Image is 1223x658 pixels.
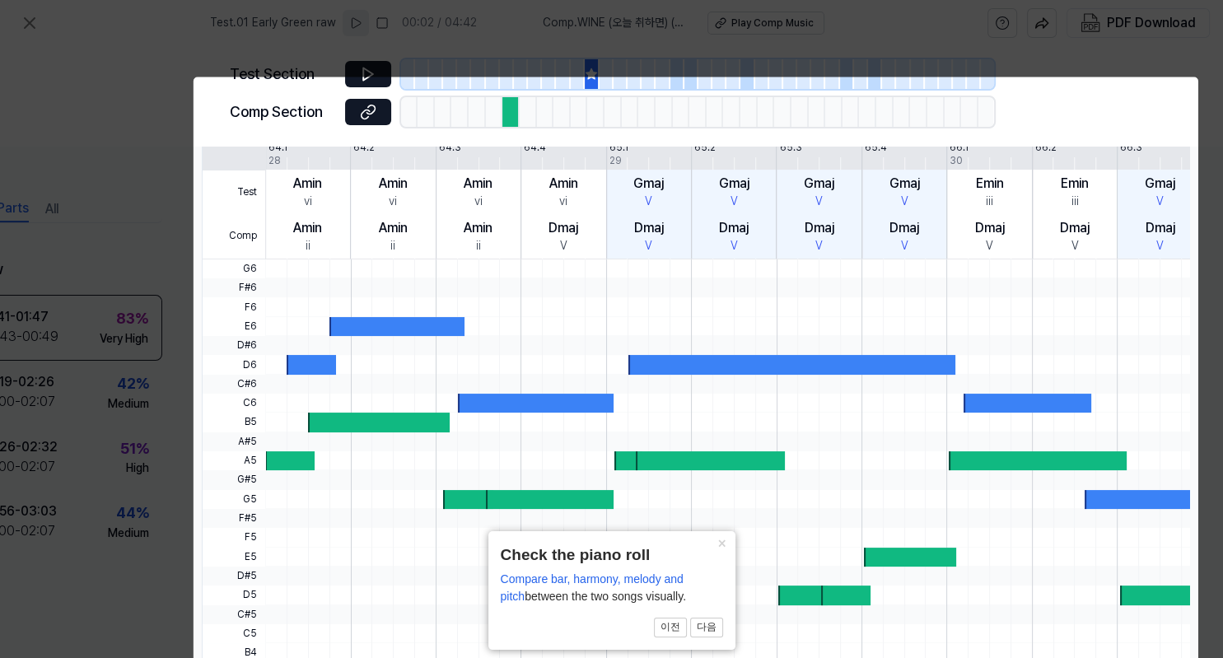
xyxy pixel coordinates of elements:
[379,174,408,194] div: Amin
[1145,174,1175,194] div: Gmaj
[464,174,492,194] div: Amin
[709,531,735,554] button: Close
[548,218,578,238] div: Dmaj
[203,586,265,604] span: D5
[203,509,265,528] span: F#5
[203,259,265,278] span: G6
[609,141,628,155] div: 65.1
[203,214,265,259] span: Comp
[203,355,265,374] span: D6
[549,174,578,194] div: Amin
[1060,218,1090,238] div: Dmaj
[203,278,265,297] span: F#6
[976,174,1004,194] div: Emin
[805,218,834,238] div: Dmaj
[203,528,265,547] span: F5
[1146,218,1175,238] div: Dmaj
[268,154,281,168] div: 28
[690,618,723,637] button: 다음
[901,194,908,210] div: V
[719,218,749,238] div: Dmaj
[501,572,684,603] span: Compare bar, harmony, melody and pitch
[268,141,287,155] div: 64.1
[379,218,408,238] div: Amin
[304,194,312,210] div: vi
[634,218,664,238] div: Dmaj
[645,194,652,210] div: V
[501,571,723,605] div: between the two songs visually.
[203,605,265,624] span: C#5
[609,154,622,168] div: 29
[476,238,481,254] div: ii
[203,548,265,567] span: E5
[390,238,395,254] div: ii
[1120,141,1142,155] div: 66.3
[203,297,265,316] span: F6
[560,238,567,254] div: V
[203,317,265,336] span: E6
[293,174,322,194] div: Amin
[293,218,322,238] div: Amin
[1061,174,1089,194] div: Emin
[975,218,1005,238] div: Dmaj
[203,490,265,509] span: G5
[1156,194,1164,210] div: V
[986,194,993,210] div: iii
[645,238,652,254] div: V
[501,544,723,567] header: Check the piano roll
[889,218,919,238] div: Dmaj
[719,174,749,194] div: Gmaj
[1071,194,1079,210] div: iii
[524,141,546,155] div: 64.4
[439,141,461,155] div: 64.3
[203,567,265,586] span: D#5
[654,618,687,637] button: 이전
[804,174,834,194] div: Gmaj
[731,238,738,254] div: V
[203,336,265,355] span: D#6
[306,238,310,254] div: ii
[203,451,265,470] span: A5
[815,238,823,254] div: V
[559,194,567,210] div: vi
[474,194,483,210] div: vi
[779,141,801,155] div: 65.3
[203,624,265,643] span: C5
[1156,238,1164,254] div: V
[633,174,664,194] div: Gmaj
[464,218,492,238] div: Amin
[950,141,969,155] div: 66.1
[901,238,908,254] div: V
[203,394,265,413] span: C6
[1071,238,1079,254] div: V
[865,141,887,155] div: 65.4
[986,238,993,254] div: V
[203,170,265,215] span: Test
[389,194,397,210] div: vi
[950,154,963,168] div: 30
[203,432,265,451] span: A#5
[889,174,920,194] div: Gmaj
[694,141,716,155] div: 65.2
[731,194,738,210] div: V
[1035,141,1057,155] div: 66.2
[815,194,823,210] div: V
[203,375,265,394] span: C#6
[353,141,375,155] div: 64.2
[203,470,265,489] span: G#5
[203,413,265,432] span: B5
